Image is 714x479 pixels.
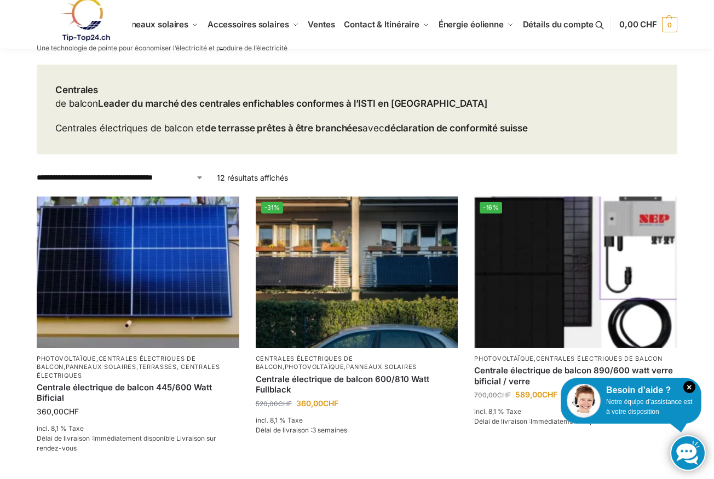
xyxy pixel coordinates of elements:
span: CHF [542,390,557,399]
a: Centrale électrique de balcon 445/600 Watt Bificial [37,382,239,403]
p: incl. 8,1 % Taxe [256,415,458,425]
img: 2 centrales électriques de balcon [256,197,458,348]
font: , [96,355,99,362]
span: Contact & Itinéraire [344,19,419,30]
span: CHF [64,407,79,416]
a: Photovoltaïque [285,363,344,371]
font: 360,00 [37,407,64,416]
a: Panneaux solaires [346,363,417,371]
font: 700,00 [474,391,497,399]
a: -31%2 centrales électriques de balcon [256,197,458,348]
span: 0 [662,17,677,32]
font: , [534,355,536,362]
font: , [344,363,346,371]
span: Immédiatement disponible Livraison sur rendez-vous [37,434,216,452]
font: 12 résultats affichés [217,173,288,182]
a: Centrales électriques de balcon [536,355,663,362]
p: Centrales électriques de balcon et avec [55,122,528,136]
font: 360,00 [296,399,323,408]
span: Énergie éolienne [439,19,504,30]
span: CHF [278,400,292,408]
a: Panneaux solaires [66,363,136,371]
span: Ventes [308,19,335,30]
a: Centrales électriques de balcon [256,355,353,371]
strong: Leader du marché des centrales enfichables conformes à l’ISTI en [GEOGRAPHIC_DATA] [98,98,487,109]
i: Schließen [683,381,695,393]
strong: déclaration de conformité suisse [384,123,528,134]
div: Besoin d’aide ? [567,384,695,397]
font: Délai de livraison : [474,417,531,425]
a: Centrales électriques de balcon [37,355,195,371]
img: Module haute performance biologique [474,197,677,348]
a: 0,00 CHF 0 [619,8,677,41]
span: Notre équipe d’assistance est à votre disposition [606,398,692,415]
img: Système solaire pour le petit balcon [37,197,239,348]
span: CHF [497,391,511,399]
a: Photovoltaïque [37,355,96,362]
font: Délai de livraison : [256,426,312,434]
strong: Centrales [55,84,98,95]
span: CHF [323,399,338,408]
font: Délai de livraison : [37,434,93,442]
font: , [283,363,285,371]
font: , [136,363,139,371]
p: de balcon [55,83,528,111]
span: Immédiatement disponible [531,417,612,425]
span: Accessoires solaires [208,19,289,30]
a: -16%Module haute performance biologique [474,197,677,348]
p: Une technologie de pointe pour économiser l’électricité et produire de l’électricité [37,45,287,51]
font: 589,00 [515,390,542,399]
p: incl. 8,1 % Taxe [474,407,677,417]
a: Centrale électrique de balcon 890/600 watt verre bificial / verre [474,365,677,386]
a: Terrasses, Centrales électriques [37,363,220,379]
p: incl. 8,1 % Taxe [37,424,239,434]
span: Détails du compte [523,19,594,30]
select: Commander de la boutique [37,172,204,183]
span: 3 semaines [312,426,347,434]
a: Centrale électrique de balcon 600/810 Watt Fullblack [256,374,458,395]
span: 0,00 CHF [619,19,657,30]
font: , [64,363,66,371]
font: 520,00 [256,400,278,408]
strong: de terrasse prêtes à être branchées [205,123,363,134]
a: Photovoltaïque [474,355,534,362]
img: Service client [567,384,601,418]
